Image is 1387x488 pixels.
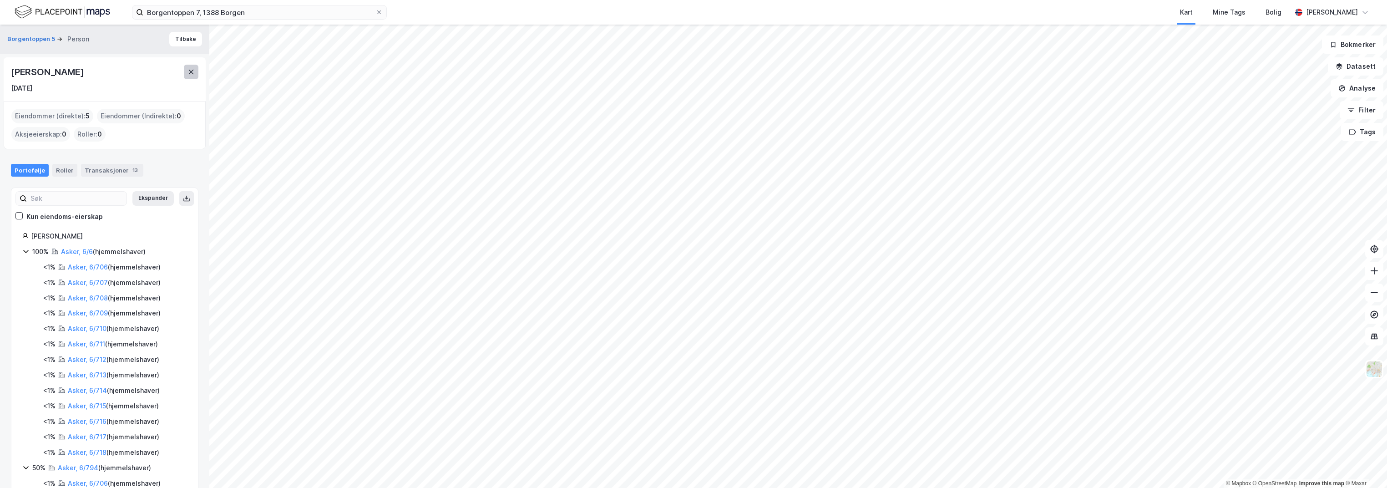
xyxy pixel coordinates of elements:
div: <1% [43,401,56,412]
a: Asker, 6/716 [68,417,106,425]
a: Asker, 6/715 [68,402,106,410]
a: Asker, 6/6 [61,248,93,255]
div: ( hjemmelshaver ) [68,354,159,365]
input: Søk på adresse, matrikkel, gårdeiere, leietakere eller personer [143,5,375,19]
div: <1% [43,308,56,319]
div: <1% [43,385,56,396]
input: Søk [27,192,127,205]
a: Asker, 6/710 [68,325,106,332]
div: ( hjemmelshaver ) [68,401,159,412]
a: Asker, 6/709 [68,309,108,317]
button: Analyse [1331,79,1383,97]
div: <1% [43,339,56,350]
div: Roller : [74,127,106,142]
div: <1% [43,447,56,458]
a: Asker, 6/706 [68,479,108,487]
div: <1% [43,293,56,304]
a: Asker, 6/707 [68,279,108,286]
div: ( hjemmelshaver ) [68,432,159,442]
a: Asker, 6/718 [68,448,106,456]
div: ( hjemmelshaver ) [68,308,161,319]
div: <1% [43,432,56,442]
button: Ekspander [132,191,174,206]
a: Asker, 6/708 [68,294,108,302]
button: Datasett [1328,57,1383,76]
a: Asker, 6/717 [68,433,106,441]
div: ( hjemmelshaver ) [68,447,159,458]
button: Bokmerker [1322,36,1383,54]
span: 5 [86,111,90,122]
img: logo.f888ab2527a4732fd821a326f86c7f29.svg [15,4,110,20]
div: [PERSON_NAME] [1306,7,1358,18]
span: 0 [62,129,66,140]
a: Asker, 6/711 [68,340,105,348]
a: Improve this map [1299,480,1344,487]
a: Asker, 6/706 [68,263,108,271]
div: ( hjemmelshaver ) [68,262,161,273]
div: <1% [43,262,56,273]
div: ( hjemmelshaver ) [68,277,161,288]
div: [PERSON_NAME] [31,231,187,242]
a: Asker, 6/714 [68,386,107,394]
div: ( hjemmelshaver ) [61,246,146,257]
div: ( hjemmelshaver ) [68,293,161,304]
a: OpenStreetMap [1253,480,1297,487]
div: [DATE] [11,83,32,94]
div: Roller [52,164,77,177]
div: Kontrollprogram for chat [1341,444,1387,488]
div: ( hjemmelshaver ) [68,385,160,396]
div: Mine Tags [1213,7,1245,18]
div: <1% [43,416,56,427]
div: 100% [32,246,49,257]
span: 0 [97,129,102,140]
a: Asker, 6/794 [58,464,98,472]
div: <1% [43,354,56,365]
div: Kart [1180,7,1193,18]
div: 50% [32,463,46,473]
div: ( hjemmelshaver ) [68,416,159,427]
button: Tags [1341,123,1383,141]
div: <1% [43,370,56,381]
div: [PERSON_NAME] [11,65,86,79]
div: 13 [131,166,140,175]
div: ( hjemmelshaver ) [58,463,151,473]
iframe: Chat Widget [1341,444,1387,488]
div: Person [67,34,89,45]
div: ( hjemmelshaver ) [68,323,159,334]
a: Mapbox [1226,480,1251,487]
span: 0 [177,111,181,122]
div: <1% [43,323,56,334]
button: Filter [1340,101,1383,119]
div: ( hjemmelshaver ) [68,339,158,350]
div: Eiendommer (Indirekte) : [97,109,185,123]
div: <1% [43,277,56,288]
button: Tilbake [169,32,202,46]
div: Eiendommer (direkte) : [11,109,93,123]
div: Aksjeeierskap : [11,127,70,142]
a: Asker, 6/712 [68,356,106,363]
div: ( hjemmelshaver ) [68,370,159,381]
a: Asker, 6/713 [68,371,106,379]
button: Borgentoppen 5 [7,35,57,44]
img: Z [1366,361,1383,378]
div: Portefølje [11,164,49,177]
div: Kun eiendoms-eierskap [26,211,103,222]
div: Bolig [1266,7,1281,18]
div: Transaksjoner [81,164,143,177]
